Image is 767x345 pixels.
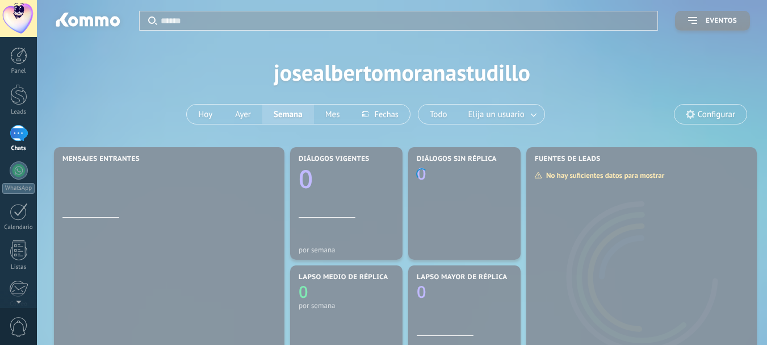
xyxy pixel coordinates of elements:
div: Leads [2,109,35,116]
div: Listas [2,264,35,271]
div: Panel [2,68,35,75]
div: Chats [2,145,35,152]
div: Calendario [2,224,35,231]
div: WhatsApp [2,183,35,194]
